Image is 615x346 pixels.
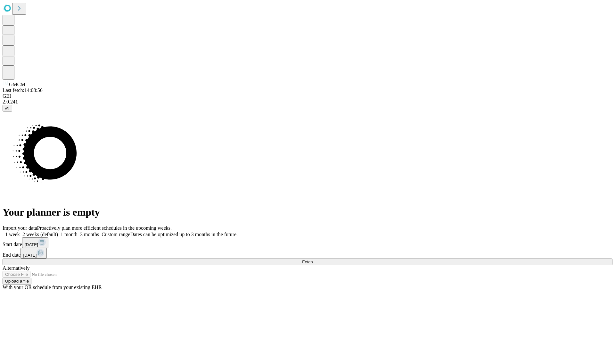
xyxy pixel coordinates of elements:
[61,232,78,237] span: 1 month
[9,82,25,87] span: GMCM
[5,106,10,111] span: @
[3,87,43,93] span: Last fetch: 14:08:56
[37,225,172,231] span: Proactively plan more efficient schedules in the upcoming weeks.
[20,248,47,259] button: [DATE]
[3,248,612,259] div: End date
[3,206,612,218] h1: Your planner is empty
[5,232,20,237] span: 1 week
[102,232,130,237] span: Custom range
[3,259,612,265] button: Fetch
[3,225,37,231] span: Import your data
[80,232,99,237] span: 3 months
[3,284,102,290] span: With your OR schedule from your existing EHR
[22,237,48,248] button: [DATE]
[3,278,31,284] button: Upload a file
[130,232,238,237] span: Dates can be optimized up to 3 months in the future.
[3,99,612,105] div: 2.0.241
[25,242,38,247] span: [DATE]
[3,105,12,111] button: @
[22,232,58,237] span: 2 weeks (default)
[3,93,612,99] div: GEI
[302,259,313,264] span: Fetch
[3,237,612,248] div: Start date
[3,265,29,271] span: Alternatively
[23,253,37,258] span: [DATE]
